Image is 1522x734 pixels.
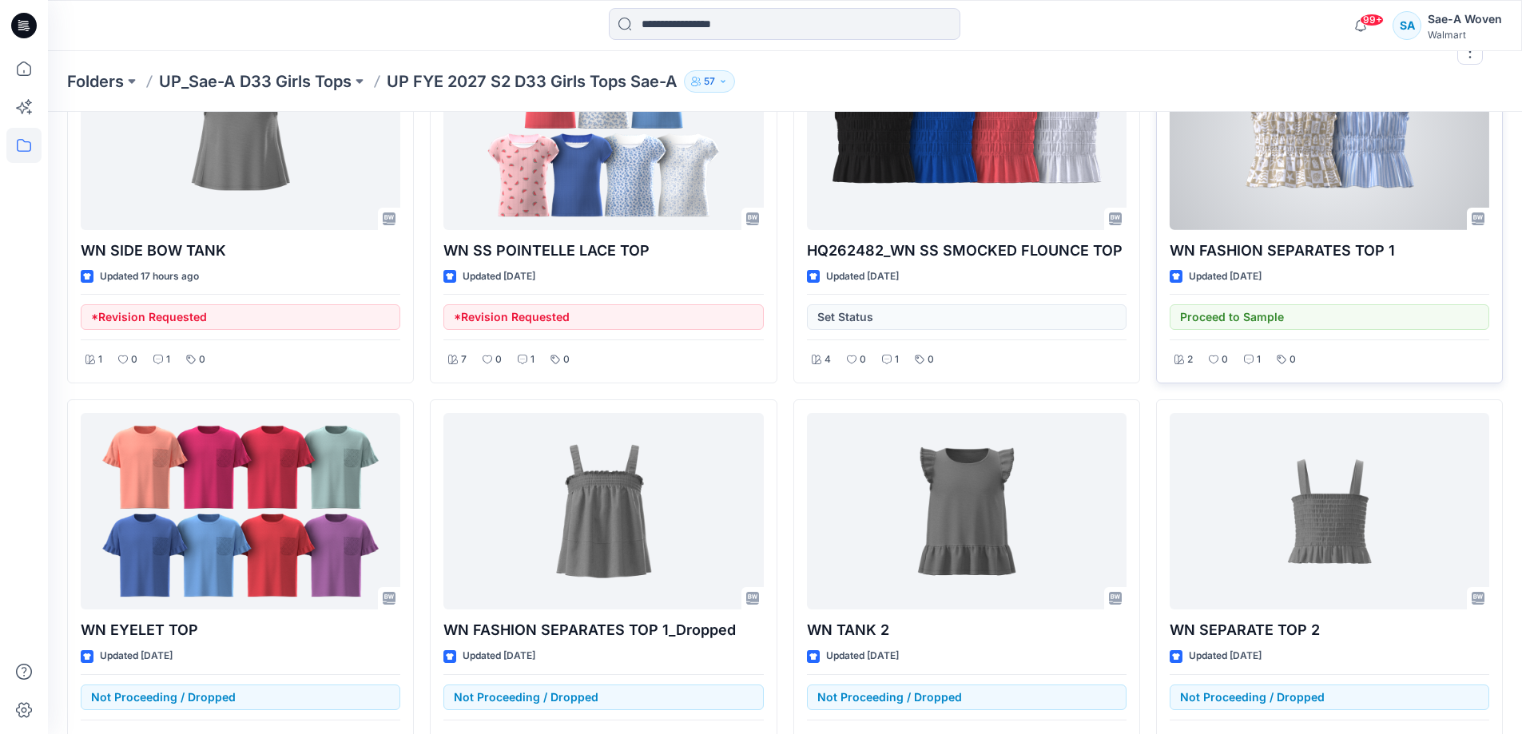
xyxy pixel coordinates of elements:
a: WN TANK 2 [807,413,1127,610]
p: HQ262482_WN SS SMOCKED FLOUNCE TOP [807,240,1127,262]
p: 4 [825,351,831,368]
p: 0 [860,351,866,368]
p: 1 [166,351,170,368]
p: 0 [1290,351,1296,368]
p: 1 [895,351,899,368]
p: WN TANK 2 [807,619,1127,641]
div: Sae-A Woven [1428,10,1502,29]
p: Updated [DATE] [463,268,535,285]
p: WN SS POINTELLE LACE TOP [443,240,763,262]
button: 57 [684,70,735,93]
div: Walmart [1428,29,1502,41]
p: Updated [DATE] [826,648,899,665]
p: Updated [DATE] [100,648,173,665]
span: 99+ [1360,14,1384,26]
p: 57 [704,73,715,90]
p: 1 [531,351,534,368]
a: UP_Sae-A D33 Girls Tops [159,70,352,93]
a: Folders [67,70,124,93]
p: 0 [563,351,570,368]
p: WN SEPARATE TOP 2 [1170,619,1489,641]
a: WN SS POINTELLE LACE TOP [443,33,763,230]
p: WN SIDE BOW TANK [81,240,400,262]
a: WN FASHION SEPARATES TOP 1_Dropped [443,413,763,610]
p: Updated [DATE] [463,648,535,665]
a: WN SIDE BOW TANK [81,33,400,230]
p: WN EYELET TOP [81,619,400,641]
p: WN FASHION SEPARATES TOP 1 [1170,240,1489,262]
div: SA [1393,11,1421,40]
p: Updated 17 hours ago [100,268,199,285]
p: 0 [199,351,205,368]
p: 0 [495,351,502,368]
a: WN EYELET TOP [81,413,400,610]
p: 2 [1187,351,1193,368]
p: 0 [928,351,934,368]
a: WN FASHION SEPARATES TOP 1 [1170,33,1489,230]
p: Updated [DATE] [826,268,899,285]
p: 0 [131,351,137,368]
p: 1 [1257,351,1261,368]
p: WN FASHION SEPARATES TOP 1_Dropped [443,619,763,641]
p: UP FYE 2027 S2 D33 Girls Tops Sae-A [387,70,678,93]
p: 1 [98,351,102,368]
a: WN SEPARATE TOP 2 [1170,413,1489,610]
p: 7 [461,351,467,368]
p: Updated [DATE] [1189,268,1262,285]
p: 0 [1222,351,1228,368]
a: HQ262482_WN SS SMOCKED FLOUNCE TOP [807,33,1127,230]
p: Updated [DATE] [1189,648,1262,665]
